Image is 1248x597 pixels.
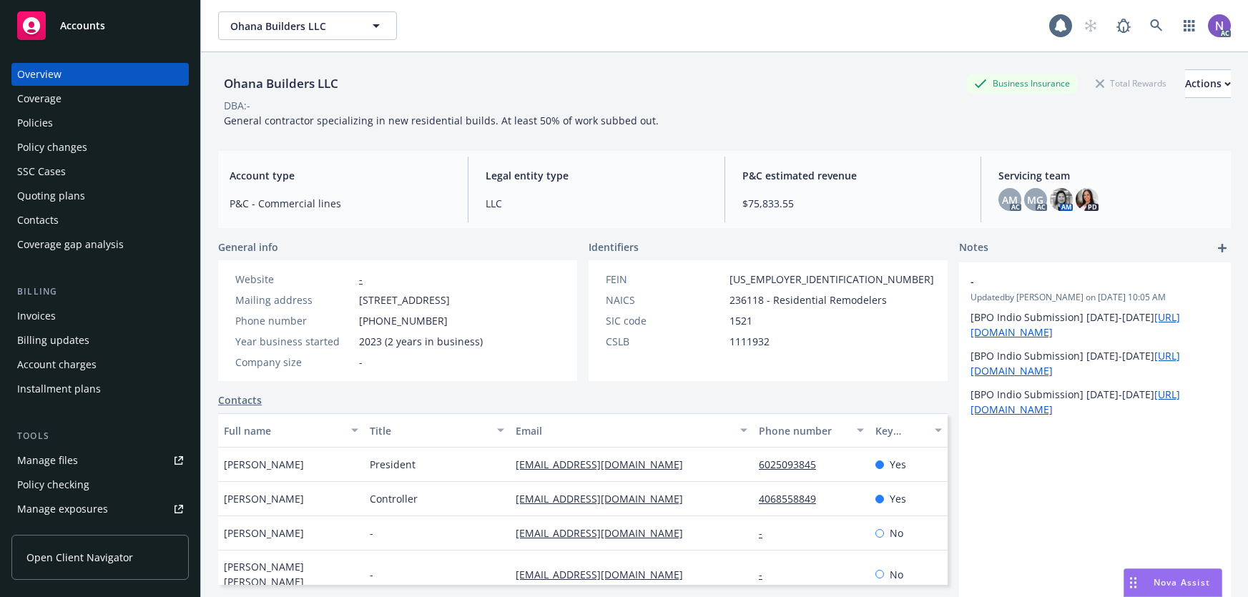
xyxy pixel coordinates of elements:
div: Coverage [17,87,62,110]
a: Coverage [11,87,189,110]
span: No [890,567,903,582]
a: [EMAIL_ADDRESS][DOMAIN_NAME] [516,568,694,581]
div: Policy checking [17,473,89,496]
div: Phone number [759,423,848,438]
span: Nova Assist [1154,576,1210,588]
div: Actions [1185,70,1231,97]
span: [PERSON_NAME] [224,526,304,541]
div: CSLB [606,334,724,349]
a: Contacts [11,209,189,232]
a: [EMAIL_ADDRESS][DOMAIN_NAME] [516,492,694,505]
span: Yes [890,491,906,506]
p: [BPO Indio Submission] [DATE]-[DATE] [971,348,1219,378]
span: LLC [486,196,707,211]
a: Installment plans [11,378,189,400]
p: [BPO Indio Submission] [DATE]-[DATE] [971,310,1219,340]
a: Quoting plans [11,184,189,207]
span: Notes [959,240,988,257]
a: 4068558849 [759,492,827,505]
a: - [359,272,363,286]
div: Ohana Builders LLC [218,74,344,93]
div: -Updatedby [PERSON_NAME] on [DATE] 10:05 AM[BPO Indio Submission] [DATE]-[DATE][URL][DOMAIN_NAME]... [959,262,1231,428]
span: Identifiers [589,240,639,255]
div: Drag to move [1124,569,1142,596]
span: P&C estimated revenue [742,168,963,183]
img: photo [1208,14,1231,37]
a: - [759,526,774,540]
a: Billing updates [11,329,189,352]
div: Billing [11,285,189,299]
span: 236118 - Residential Remodelers [729,292,887,307]
a: Switch app [1175,11,1204,40]
button: Ohana Builders LLC [218,11,397,40]
a: [EMAIL_ADDRESS][DOMAIN_NAME] [516,458,694,471]
a: Contacts [218,393,262,408]
a: [EMAIL_ADDRESS][DOMAIN_NAME] [516,526,694,540]
div: Full name [224,423,343,438]
div: Overview [17,63,62,86]
a: Accounts [11,6,189,46]
span: [PERSON_NAME] [224,457,304,472]
span: Updated by [PERSON_NAME] on [DATE] 10:05 AM [971,291,1219,304]
a: - [759,568,774,581]
div: Tools [11,429,189,443]
span: Accounts [60,20,105,31]
span: Controller [370,491,418,506]
span: [US_EMPLOYER_IDENTIFICATION_NUMBER] [729,272,934,287]
a: Manage files [11,449,189,472]
div: Account charges [17,353,97,376]
div: Policy changes [17,136,87,159]
button: Phone number [753,413,870,448]
span: Servicing team [998,168,1219,183]
span: P&C - Commercial lines [230,196,451,211]
span: No [890,526,903,541]
img: photo [1050,188,1073,211]
button: Full name [218,413,364,448]
span: [STREET_ADDRESS] [359,292,450,307]
span: - [359,355,363,370]
div: Coverage gap analysis [17,233,124,256]
div: Policies [17,112,53,134]
div: Manage files [17,449,78,472]
span: 1521 [729,313,752,328]
span: MG [1027,192,1043,207]
span: 1111932 [729,334,770,349]
div: Company size [235,355,353,370]
a: Policies [11,112,189,134]
span: Account type [230,168,451,183]
a: Invoices [11,305,189,327]
a: 6025093845 [759,458,827,471]
div: SSC Cases [17,160,66,183]
div: Manage certificates [17,522,111,545]
span: 2023 (2 years in business) [359,334,483,349]
a: Overview [11,63,189,86]
a: Policy checking [11,473,189,496]
span: President [370,457,416,472]
button: Title [364,413,510,448]
div: Business Insurance [967,74,1077,92]
span: [PHONE_NUMBER] [359,313,448,328]
div: Installment plans [17,378,101,400]
div: Contacts [17,209,59,232]
div: Total Rewards [1089,74,1174,92]
div: Key contact [875,423,926,438]
span: General info [218,240,278,255]
a: Manage exposures [11,498,189,520]
a: Search [1142,11,1171,40]
div: NAICS [606,292,724,307]
a: Coverage gap analysis [11,233,189,256]
p: [BPO Indio Submission] [DATE]-[DATE] [971,387,1219,417]
span: - [370,526,373,541]
span: [PERSON_NAME] [224,491,304,506]
span: Yes [890,457,906,472]
span: Legal entity type [486,168,707,183]
div: Phone number [235,313,353,328]
a: Manage certificates [11,522,189,545]
span: - [971,274,1182,289]
div: Quoting plans [17,184,85,207]
span: - [370,567,373,582]
div: Invoices [17,305,56,327]
span: $75,833.55 [742,196,963,211]
a: SSC Cases [11,160,189,183]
